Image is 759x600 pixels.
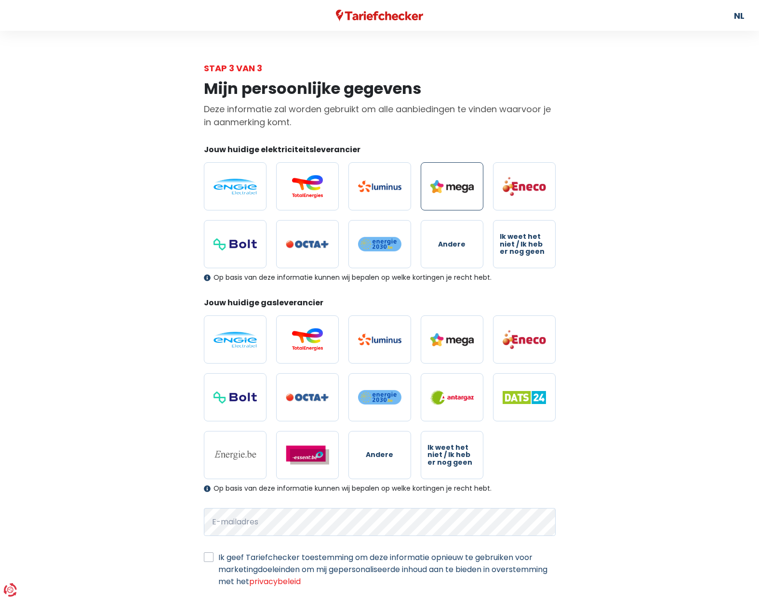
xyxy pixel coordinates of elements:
[213,179,257,195] img: Engie / Electrabel
[430,333,474,346] img: Mega
[204,103,556,129] p: Deze informatie zal worden gebruikt om alle aanbiedingen te vinden waarvoor je in aanmerking komt.
[249,576,301,587] a: privacybeleid
[213,238,257,250] img: Bolt
[204,274,556,282] div: Op basis van deze informatie kunnen wij bepalen op welke kortingen je recht hebt.
[213,391,257,404] img: Bolt
[503,176,546,196] img: Eneco
[286,240,329,248] img: Octa+
[286,175,329,198] img: Total Energies / Lampiris
[204,297,556,312] legend: Jouw huidige gasleverancier
[500,233,549,255] span: Ik weet het niet / Ik heb er nog geen
[358,236,401,252] img: Energie2030
[286,393,329,402] img: Octa+
[503,329,546,350] img: Eneco
[358,334,401,345] img: Luminus
[358,390,401,405] img: Energie2030
[213,450,257,460] img: Energie.be
[204,62,556,75] div: Stap 3 van 3
[218,551,556,587] label: Ik geef Tariefchecker toestemming om deze informatie opnieuw te gebruiken voor marketingdoeleinde...
[427,444,477,466] span: Ik weet het niet / Ik heb er nog geen
[213,332,257,348] img: Engie / Electrabel
[430,180,474,193] img: Mega
[503,391,546,404] img: Dats 24
[430,390,474,405] img: Antargaz
[438,241,466,248] span: Andere
[204,484,556,493] div: Op basis van deze informatie kunnen wij bepalen op welke kortingen je recht hebt.
[204,79,556,98] h1: Mijn persoonlijke gegevens
[366,451,393,458] span: Andere
[358,181,401,192] img: Luminus
[286,328,329,351] img: Total Energies / Lampiris
[336,10,424,22] img: Tariefchecker logo
[204,144,556,159] legend: Jouw huidige elektriciteitsleverancier
[286,445,329,465] img: Essent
